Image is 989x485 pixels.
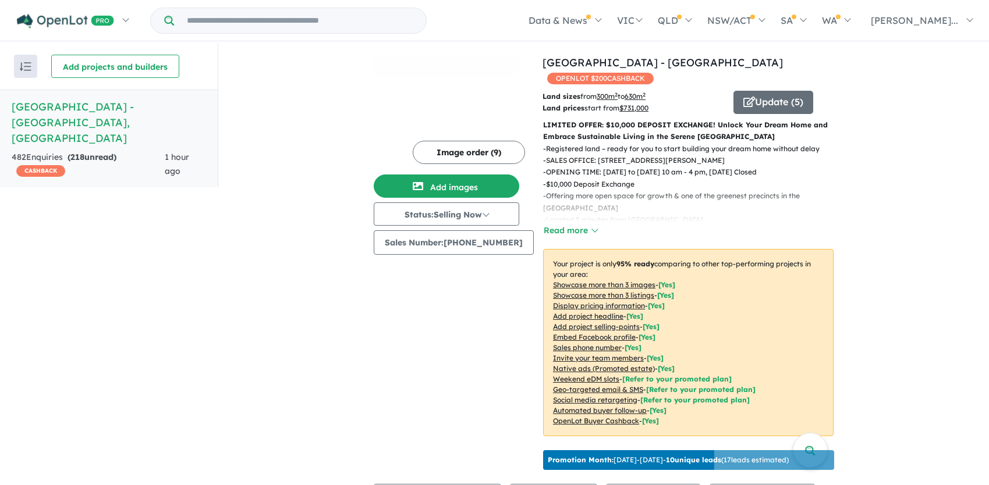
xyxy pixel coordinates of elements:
[543,102,725,114] p: start from
[548,455,614,464] b: Promotion Month:
[618,92,646,101] span: to
[622,375,732,383] span: [Refer to your promoted plan]
[374,174,519,198] button: Add images
[553,301,645,310] u: Display pricing information
[553,385,643,394] u: Geo-targeted email & SMS
[643,91,646,98] sup: 2
[647,354,664,362] span: [ Yes ]
[12,151,165,179] div: 482 Enquir ies
[51,55,179,78] button: Add projects and builders
[547,73,654,84] span: OPENLOT $ 200 CASHBACK
[648,301,665,310] span: [ Yes ]
[619,104,648,112] u: $ 731,000
[615,91,618,98] sup: 2
[553,322,640,331] u: Add project selling-points
[657,291,674,299] span: [ Yes ]
[658,364,675,373] span: [Yes]
[543,224,598,237] button: Read more
[553,395,637,404] u: Social media retargeting
[543,155,843,166] p: - SALES OFFICE: [STREET_ADDRESS][PERSON_NAME]
[543,214,843,226] p: - Located 5 minutes from [GEOGRAPHIC_DATA]
[165,152,189,176] span: 1 hour ago
[642,416,659,425] span: [Yes]
[553,406,647,415] u: Automated buyer follow-up
[553,280,655,289] u: Showcase more than 3 images
[650,406,667,415] span: [Yes]
[543,119,834,143] p: LIMITED OFFER: $10,000 DEPOSIT EXCHANGE! Unlock Your Dream Home and Embrace Sustainable Living in...
[413,141,525,164] button: Image order (9)
[12,99,206,146] h5: [GEOGRAPHIC_DATA] - [GEOGRAPHIC_DATA] , [GEOGRAPHIC_DATA]
[374,202,519,226] button: Status:Selling Now
[374,230,534,255] button: Sales Number:[PHONE_NUMBER]
[17,14,114,28] img: Openlot PRO Logo White
[176,8,424,33] input: Try estate name, suburb, builder or developer
[543,190,843,214] p: - Offering more open space for growth & one of the greenest precincts in the [GEOGRAPHIC_DATA]
[553,364,655,373] u: Native ads (Promoted estate)
[543,91,725,102] p: from
[543,56,783,69] a: [GEOGRAPHIC_DATA] - [GEOGRAPHIC_DATA]
[16,165,65,177] span: CASHBACK
[553,375,619,383] u: Weekend eDM slots
[543,166,843,178] p: - OPENING TIME: [DATE] to [DATE] 10 am - 4 pm, [DATE] Closed
[543,179,843,190] p: - $10,000 Deposit Exchange
[625,343,641,352] span: [ Yes ]
[646,385,756,394] span: [Refer to your promoted plan]
[643,322,660,331] span: [ Yes ]
[553,343,622,352] u: Sales phone number
[70,152,84,162] span: 218
[639,333,655,341] span: [ Yes ]
[543,92,580,101] b: Land sizes
[640,395,750,404] span: [Refer to your promoted plan]
[625,92,646,101] u: 630 m
[20,62,31,71] img: sort.svg
[733,91,813,114] button: Update (5)
[666,455,721,464] b: 10 unique leads
[626,312,643,320] span: [ Yes ]
[597,92,618,101] u: 300 m
[553,312,623,320] u: Add project headline
[548,455,789,465] p: [DATE] - [DATE] - ( 17 leads estimated)
[553,291,654,299] u: Showcase more than 3 listings
[553,416,639,425] u: OpenLot Buyer Cashback
[871,15,958,26] span: [PERSON_NAME]...
[616,259,654,268] b: 95 % ready
[658,280,675,289] span: [ Yes ]
[543,143,843,155] p: - Registered land – ready for you to start building your dream home without delay
[543,249,834,436] p: Your project is only comparing to other top-performing projects in your area: - - - - - - - - - -...
[543,104,584,112] b: Land prices
[68,152,116,162] strong: ( unread)
[553,333,636,341] u: Embed Facebook profile
[553,354,644,362] u: Invite your team members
